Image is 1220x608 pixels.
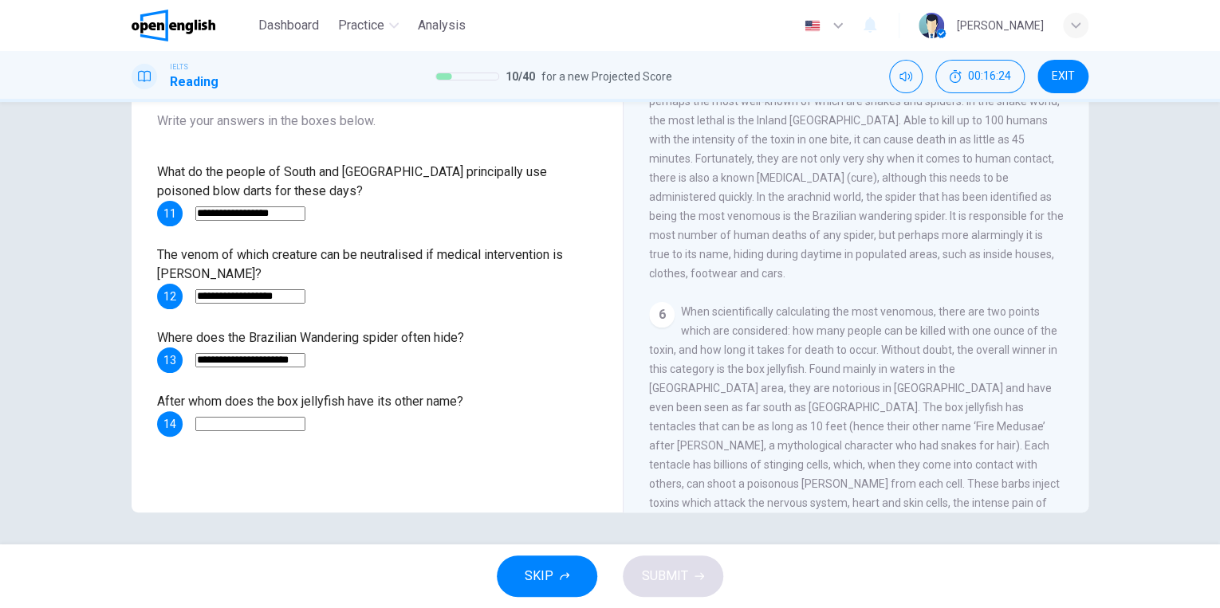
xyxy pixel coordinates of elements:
div: 6 [649,302,675,328]
span: EXIT [1052,70,1075,83]
button: Dashboard [252,11,325,40]
span: 12 [163,291,176,302]
span: Analysis [418,16,466,35]
div: [PERSON_NAME] [957,16,1044,35]
span: SKIP [525,565,553,587]
button: Analysis [411,11,472,40]
h1: Reading [170,73,218,92]
span: 10 / 40 [506,67,535,86]
span: The venom of which creature can be neutralised if medical intervention is [PERSON_NAME]? [157,247,563,281]
span: 11 [163,208,176,219]
span: 00:16:24 [968,70,1011,83]
button: Practice [332,11,405,40]
span: What do the people of South and [GEOGRAPHIC_DATA] principally use poisoned blow darts for these d... [157,164,547,198]
button: 00:16:24 [935,60,1025,93]
a: OpenEnglish logo [132,10,252,41]
span: After whom does the box jellyfish have its other name? [157,394,463,409]
span: Dashboard [258,16,319,35]
span: Practice [338,16,384,35]
span: Where does the Brazilian Wandering spider often hide? [157,330,464,345]
span: for a new Projected Score [541,67,672,86]
img: OpenEnglish logo [132,10,215,41]
div: Mute [889,60,923,93]
span: 14 [163,418,176,430]
span: 13 [163,355,176,366]
img: Profile picture [919,13,944,38]
button: EXIT [1037,60,1088,93]
span: When scientifically calculating the most venomous, there are two points which are considered: how... [649,305,1060,547]
span: IELTS [170,61,188,73]
div: Hide [935,60,1025,93]
img: en [802,20,822,32]
button: SKIP [497,555,597,597]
